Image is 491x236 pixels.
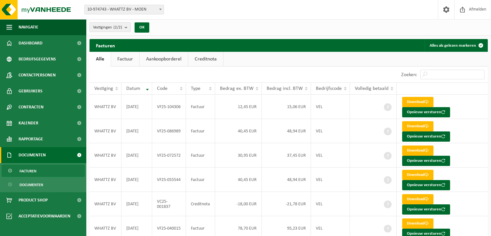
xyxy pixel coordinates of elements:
a: Facturen [2,165,85,177]
span: Kalender [19,115,38,131]
span: Documenten [19,147,46,163]
count: (2/2) [113,25,122,29]
a: Download [402,146,433,156]
td: WHATTZ BV [90,95,121,119]
a: Alle [90,52,111,67]
button: Opnieuw versturen [402,131,450,142]
a: Download [402,121,433,131]
td: -18,00 EUR [215,192,262,216]
span: Acceptatievoorwaarden [19,208,70,224]
a: Download [402,97,433,107]
span: Vestiging [94,86,113,91]
span: Bedrag ex. BTW [220,86,253,91]
a: Download [402,218,433,229]
button: Alles als gelezen markeren [425,39,487,52]
td: WHATTZ BV [90,119,121,143]
a: Creditnota [188,52,223,67]
span: Bedrag incl. BTW [267,86,303,91]
h2: Facturen [90,39,121,51]
td: -21,78 EUR [262,192,311,216]
td: 40,45 EUR [215,168,262,192]
span: Bedrijfsgegevens [19,51,56,67]
a: Download [402,170,433,180]
span: Documenten [19,179,43,191]
td: 12,45 EUR [215,95,262,119]
td: Creditnota [186,192,215,216]
button: Vestigingen(2/2) [90,22,131,32]
span: Code [157,86,168,91]
td: [DATE] [121,168,152,192]
td: Factuur [186,95,215,119]
button: Opnieuw versturen [402,156,450,166]
span: Product Shop [19,192,48,208]
span: Dashboard [19,35,43,51]
button: Opnieuw versturen [402,107,450,117]
td: Factuur [186,143,215,168]
td: VEL [311,168,350,192]
label: Zoeken: [401,72,417,77]
td: Factuur [186,119,215,143]
td: WHATTZ BV [90,143,121,168]
span: Volledig betaald [355,86,388,91]
span: Gebruikers [19,83,43,99]
a: Aankoopborderel [140,52,188,67]
td: Factuur [186,168,215,192]
span: Facturen [19,165,36,177]
span: Bedrijfscode [316,86,342,91]
td: 30,95 EUR [215,143,262,168]
button: Opnieuw versturen [402,180,450,190]
a: Download [402,194,433,204]
span: Navigatie [19,19,38,35]
td: 40,45 EUR [215,119,262,143]
span: Contactpersonen [19,67,56,83]
td: VEL [311,192,350,216]
span: Contracten [19,99,43,115]
td: 48,94 EUR [262,119,311,143]
td: VF25-072572 [152,143,186,168]
span: Rapportage [19,131,43,147]
td: VF25-104306 [152,95,186,119]
td: VEL [311,95,350,119]
td: [DATE] [121,192,152,216]
td: 15,06 EUR [262,95,311,119]
td: VEL [311,119,350,143]
button: Opnieuw versturen [402,204,450,215]
span: 10-974743 - WHATTZ BV - MOEN [84,5,164,14]
td: [DATE] [121,143,152,168]
span: Vestigingen [93,23,122,32]
span: 10-974743 - WHATTZ BV - MOEN [85,5,164,14]
button: OK [135,22,149,33]
td: [DATE] [121,119,152,143]
td: VF25-055544 [152,168,186,192]
a: Factuur [111,52,139,67]
td: VEL [311,143,350,168]
td: VF25-086989 [152,119,186,143]
span: Datum [126,86,140,91]
td: WHATTZ BV [90,168,121,192]
td: 37,45 EUR [262,143,311,168]
td: 48,94 EUR [262,168,311,192]
td: WHATTZ BV [90,192,121,216]
td: [DATE] [121,95,152,119]
td: VC25-001837 [152,192,186,216]
span: Type [191,86,200,91]
a: Documenten [2,178,85,191]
